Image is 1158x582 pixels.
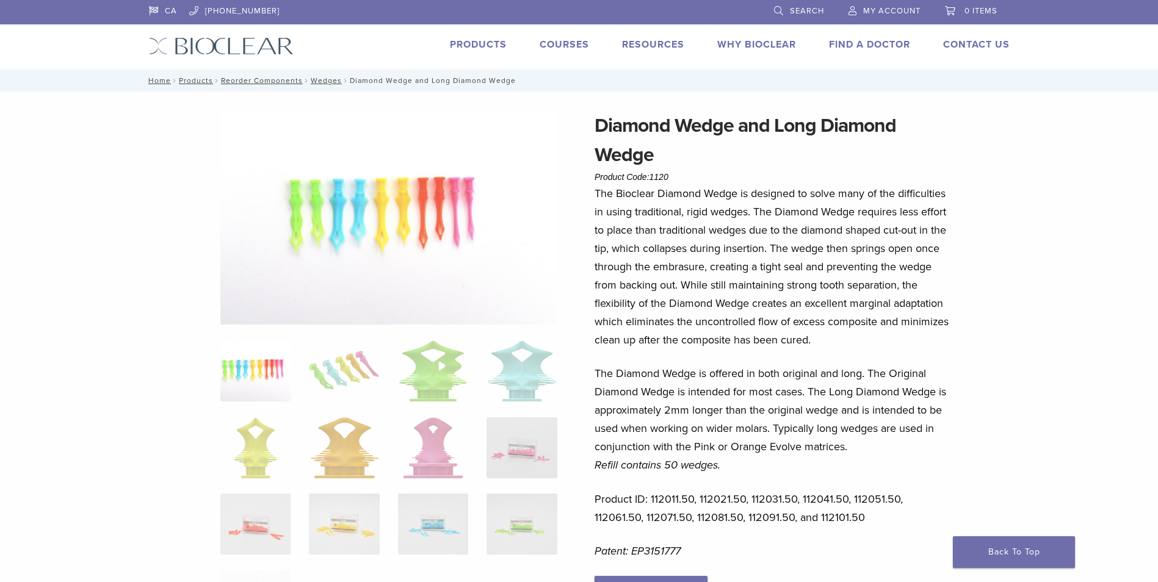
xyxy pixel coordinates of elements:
img: Diamond Wedge and Long Diamond Wedge - Image 4 [487,340,557,401]
a: Back To Top [953,536,1075,568]
img: Diamond Wedge and Long Diamond Wedge - Image 3 [398,340,468,401]
a: Products [179,76,213,85]
img: Diamond Wedge and Long Diamond Wedge - Image 10 [309,494,379,555]
span: / [303,77,311,84]
p: The Diamond Wedge is offered in both original and long. The Original Diamond Wedge is intended fo... [595,364,954,474]
img: Diamond Wedge and Long Diamond Wedge - Image 5 [234,417,278,478]
a: Courses [540,38,589,51]
img: Diamond Wedge and Long Diamond Wedge - Image 7 [403,417,463,478]
h1: Diamond Wedge and Long Diamond Wedge [595,111,954,170]
em: Patent: EP3151777 [595,544,681,558]
em: Refill contains 50 wedges. [595,458,720,472]
p: The Bioclear Diamond Wedge is designed to solve many of the difficulties in using traditional, ri... [595,184,954,349]
span: / [171,77,179,84]
img: Bioclear [149,37,294,55]
a: Home [145,76,171,85]
img: Diamond Wedge and Long Diamond Wedge - Image 6 [311,417,378,478]
a: Why Bioclear [717,38,796,51]
img: Diamond Wedge and Long Diamond Wedge - Image 12 [487,494,557,555]
a: Resources [622,38,684,51]
span: Product Code: [595,172,668,182]
span: 0 items [964,6,997,16]
span: / [342,77,350,84]
a: Find A Doctor [829,38,910,51]
img: Diamond Wedge and Long Diamond Wedge - Image 11 [398,494,468,555]
a: Reorder Components [221,76,303,85]
a: Wedges [311,76,342,85]
img: Diamond Wedge and Long Diamond Wedge - Image 9 [220,494,291,555]
nav: Diamond Wedge and Long Diamond Wedge [140,70,1019,92]
span: My Account [863,6,921,16]
p: Product ID: 112011.50, 112021.50, 112031.50, 112041.50, 112051.50, 112061.50, 112071.50, 112081.5... [595,490,954,526]
a: Contact Us [943,38,1010,51]
img: Diamond Wedge and Long Diamond Wedge - Image 2 [309,340,379,401]
span: Search [790,6,824,16]
img: DSC_0187_v3-1920x1218-1-324x324.png [220,340,291,401]
span: / [213,77,221,84]
span: 1120 [650,172,668,182]
a: Products [450,38,507,51]
img: Diamond Wedge and Long Diamond Wedge - Image 8 [487,417,557,478]
img: DSC_0187_v3-1920x1218-1.png [220,111,557,325]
